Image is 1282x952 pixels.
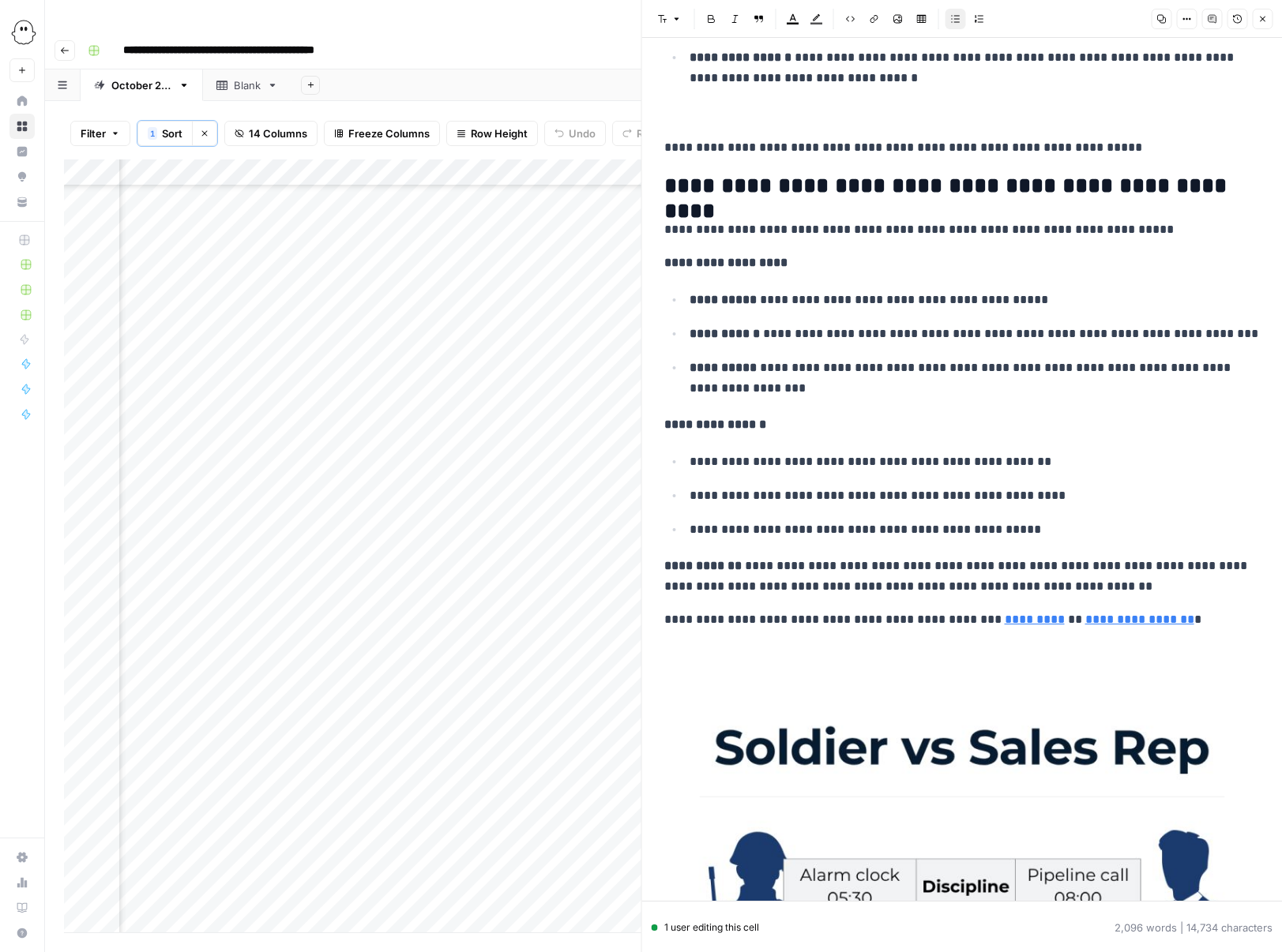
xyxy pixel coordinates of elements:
div: 1 user editing this cell [652,920,759,935]
a: Blank [203,69,291,101]
div: 2,096 words | 14,734 characters [1115,920,1273,935]
span: Filter [81,126,106,141]
a: [DATE] edits [81,69,203,101]
a: Usage [9,870,35,895]
div: [DATE] edits [111,77,172,93]
div: 1 [148,127,157,140]
button: Help + Support [9,920,35,946]
button: Redo [612,121,672,146]
button: Filter [70,121,130,146]
span: Row Height [471,126,528,141]
a: Browse [9,114,35,139]
button: Freeze Columns [324,121,440,146]
span: Sort [162,126,182,141]
a: Learning Hub [9,895,35,920]
button: Workspace: PhantomBuster [9,13,35,52]
span: 14 Columns [249,126,307,141]
button: Row Height [446,121,538,146]
a: Insights [9,139,35,164]
button: 1Sort [137,121,192,146]
span: Freeze Columns [348,126,430,141]
a: Your Data [9,189,35,215]
a: Settings [9,845,35,870]
button: 14 Columns [224,121,318,146]
span: Undo [569,126,596,141]
div: Blank [234,77,261,93]
a: Home [9,88,35,114]
a: Opportunities [9,164,35,189]
button: Undo [544,121,606,146]
img: PhantomBuster Logo [9,18,38,47]
span: 1 [150,127,155,140]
